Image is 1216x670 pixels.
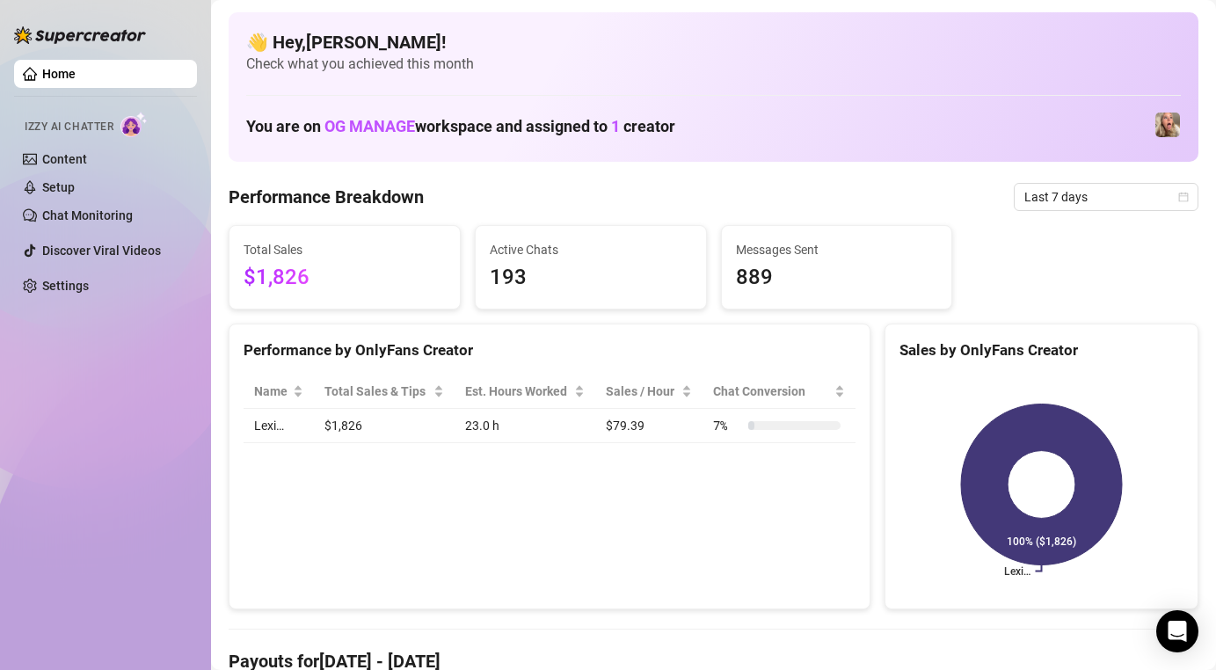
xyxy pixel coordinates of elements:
span: $1,826 [244,261,446,295]
div: Sales by OnlyFans Creator [899,339,1183,362]
td: Lexi… [244,409,314,443]
a: Home [42,67,76,81]
span: Check what you achieved this month [246,55,1181,74]
text: Lexi… [1004,565,1030,578]
th: Total Sales & Tips [314,375,455,409]
div: Est. Hours Worked [465,382,572,401]
h4: Performance Breakdown [229,185,424,209]
a: Discover Viral Videos [42,244,161,258]
div: Open Intercom Messenger [1156,610,1198,652]
a: Content [42,152,87,166]
span: 1 [611,117,620,135]
th: Name [244,375,314,409]
th: Sales / Hour [595,375,702,409]
span: Active Chats [490,240,692,259]
span: Chat Conversion [713,382,831,401]
img: AI Chatter [120,112,148,137]
a: Chat Monitoring [42,208,133,222]
span: Izzy AI Chatter [25,119,113,135]
td: $79.39 [595,409,702,443]
a: Setup [42,180,75,194]
span: Last 7 days [1024,184,1188,210]
span: 889 [736,261,938,295]
span: calendar [1178,192,1189,202]
span: 7 % [713,416,741,435]
span: Name [254,382,289,401]
h1: You are on workspace and assigned to creator [246,117,675,136]
img: Lexi [1155,113,1180,137]
div: Performance by OnlyFans Creator [244,339,856,362]
span: Total Sales & Tips [324,382,430,401]
td: 23.0 h [455,409,596,443]
th: Chat Conversion [703,375,856,409]
h4: 👋 Hey, [PERSON_NAME] ! [246,30,1181,55]
span: Total Sales [244,240,446,259]
span: 193 [490,261,692,295]
span: Sales / Hour [606,382,677,401]
img: logo-BBDzfeDw.svg [14,26,146,44]
span: OG MANAGE [324,117,415,135]
td: $1,826 [314,409,455,443]
span: Messages Sent [736,240,938,259]
a: Settings [42,279,89,293]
